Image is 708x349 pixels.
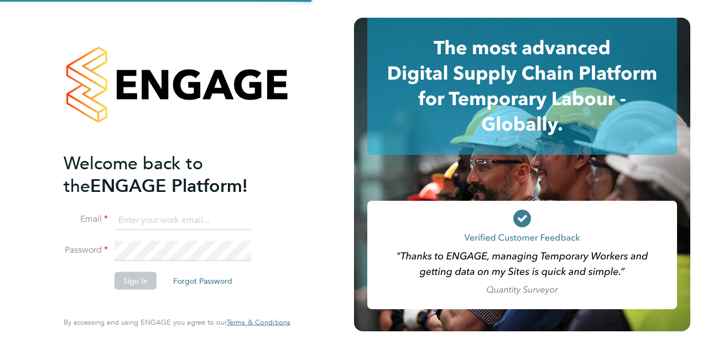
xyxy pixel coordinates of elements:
[114,272,157,290] button: Sign In
[64,152,279,197] h2: ENGAGE Platform!
[227,318,290,327] a: Terms & Conditions
[164,272,241,290] button: Forgot Password
[64,244,108,256] label: Password
[114,210,251,230] input: Enter your work email...
[64,213,108,225] label: Email
[64,152,203,196] span: Welcome back to the
[64,317,290,327] span: By accessing and using ENGAGE you agree to our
